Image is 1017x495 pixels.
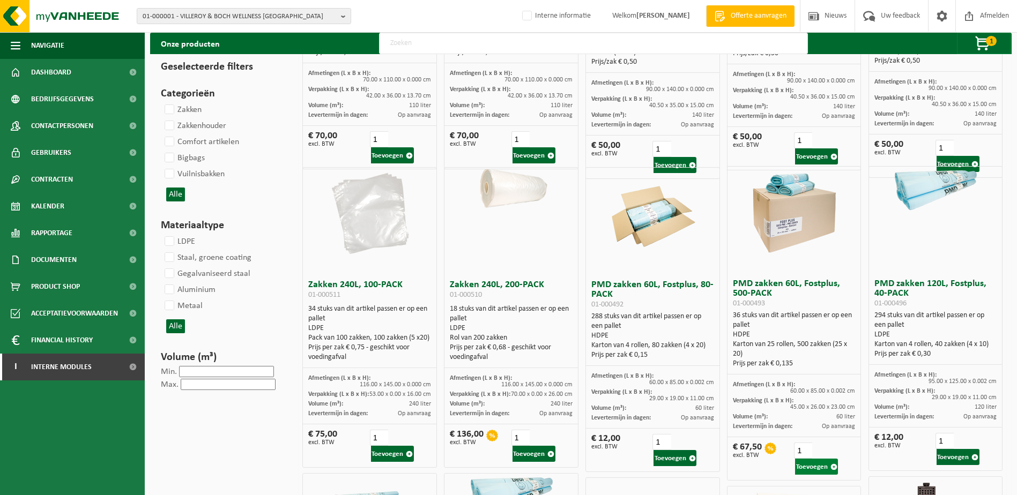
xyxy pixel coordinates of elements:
[31,246,77,273] span: Documenten
[591,280,714,309] h3: PMD zakken 60L, Fostplus, 80-PACK
[161,86,283,102] h3: Categorieën
[31,273,80,300] span: Product Shop
[308,324,431,333] div: LDPE
[398,112,431,118] span: Op aanvraag
[890,167,981,212] img: 01-000496
[31,354,92,380] span: Interne modules
[308,410,368,417] span: Levertermijn in dagen:
[822,423,855,430] span: Op aanvraag
[162,150,205,166] label: Bigbags
[936,433,954,449] input: 1
[591,80,654,86] span: Afmetingen (L x B x H):
[162,298,203,314] label: Metaal
[450,391,510,397] span: Verpakking (L x B x H):
[787,78,855,84] span: 90.00 x 140.00 x 0.000 cm
[450,343,573,362] div: Prijs per zak € 0,68 - geschikt voor voedingafval
[836,414,855,420] span: 60 liter
[308,86,369,93] span: Verpakking (L x B x H):
[975,404,997,410] span: 120 liter
[551,401,573,407] span: 240 liter
[370,430,388,446] input: 1
[591,312,714,360] div: 288 stuks van dit artikel passen er op een pallet
[963,414,997,420] span: Op aanvraag
[591,151,620,157] span: excl. BTW
[308,291,340,299] span: 01-000511
[733,330,856,340] div: HDPE
[143,9,337,25] span: 01-000001 - VILLEROY & BOCH WELLNESS [GEOGRAPHIC_DATA]
[874,299,907,307] span: 01-000496
[161,367,177,376] label: Min.
[450,280,573,302] h3: Zakken 240L, 200-PACK
[733,414,768,420] span: Volume (m³):
[748,167,840,258] img: 01-000493
[366,93,431,99] span: 42.00 x 36.00 x 13.70 cm
[649,102,714,109] span: 40.50 x 35.00 x 15.00 cm
[733,442,762,459] div: € 67,50
[162,282,216,298] label: Aluminium
[162,166,225,182] label: Vuilnisbakken
[450,401,485,407] span: Volume (m³):
[957,33,1011,54] button: 1
[790,388,855,394] span: 60.00 x 85.00 x 0.002 cm
[308,333,431,343] div: Pack van 100 zakken, 100 zakken (5 x20)
[450,410,509,417] span: Levertermijn in dagen:
[822,113,855,119] span: Op aanvraag
[450,291,482,299] span: 01-000510
[874,56,997,66] div: Prijs/zak € 0,50
[308,141,337,147] span: excl. BTW
[450,112,509,118] span: Levertermijn in dagen:
[450,102,485,109] span: Volume (m³):
[706,5,795,27] a: Offerte aanvragen
[31,112,93,139] span: Contactpersonen
[874,442,903,449] span: excl. BTW
[874,95,935,101] span: Verpakking (L x B x H):
[466,168,557,213] img: 01-000510
[379,33,808,54] input: Zoeken
[874,372,937,378] span: Afmetingen (L x B x H):
[539,410,573,417] span: Op aanvraag
[31,220,72,246] span: Rapportage
[874,311,997,359] div: 294 stuks van dit artikel passen er op een pallet
[937,156,979,172] button: Toevoegen
[874,414,934,420] span: Levertermijn in dagen:
[937,449,979,465] button: Toevoegen
[591,341,714,350] div: Karton van 4 rollen, 80 zakken (4 x 20)
[794,132,812,148] input: 1
[733,452,762,459] span: excl. BTW
[450,70,512,77] span: Afmetingen (L x B x H):
[649,395,714,402] span: 29.00 x 19.00 x 11.00 cm
[963,121,997,127] span: Op aanvraag
[137,8,351,24] button: 01-000001 - VILLEROY & BOCH WELLNESS [GEOGRAPHIC_DATA]
[591,434,620,450] div: € 12,00
[161,349,283,365] h3: Volume (m³)
[450,333,573,343] div: Rol van 200 zakken
[654,157,696,173] button: Toevoegen
[874,340,997,349] div: Karton van 4 rollen, 40 zakken (4 x 10)
[591,405,626,411] span: Volume (m³):
[932,394,997,401] span: 29.00 x 19.00 x 11.00 cm
[511,131,530,147] input: 1
[733,87,793,94] span: Verpakking (L x B x H):
[31,32,64,59] span: Navigatie
[166,319,185,333] button: Alle
[654,450,696,466] button: Toevoegen
[794,442,812,459] input: 1
[591,444,620,450] span: excl. BTW
[162,250,251,266] label: Staal, groene coating
[649,379,714,386] span: 60.00 x 85.00 x 0.002 cm
[607,168,698,259] img: 01-000492
[692,112,714,118] span: 140 liter
[975,111,997,117] span: 140 liter
[31,59,71,86] span: Dashboard
[874,111,909,117] span: Volume (m³):
[874,388,935,394] span: Verpakking (L x B x H):
[733,132,762,148] div: € 50,00
[795,459,838,475] button: Toevoegen
[162,118,226,134] label: Zakkenhouder
[308,391,369,397] span: Verpakking (L x B x H):
[733,340,856,359] div: Karton van 25 rollen, 500 zakken (25 x 20)
[504,77,573,83] span: 70.00 x 110.00 x 0.000 cm
[874,279,997,308] h3: PMD zakken 120L, Fostplus, 40-PACK
[308,131,337,147] div: € 70,00
[31,327,93,354] span: Financial History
